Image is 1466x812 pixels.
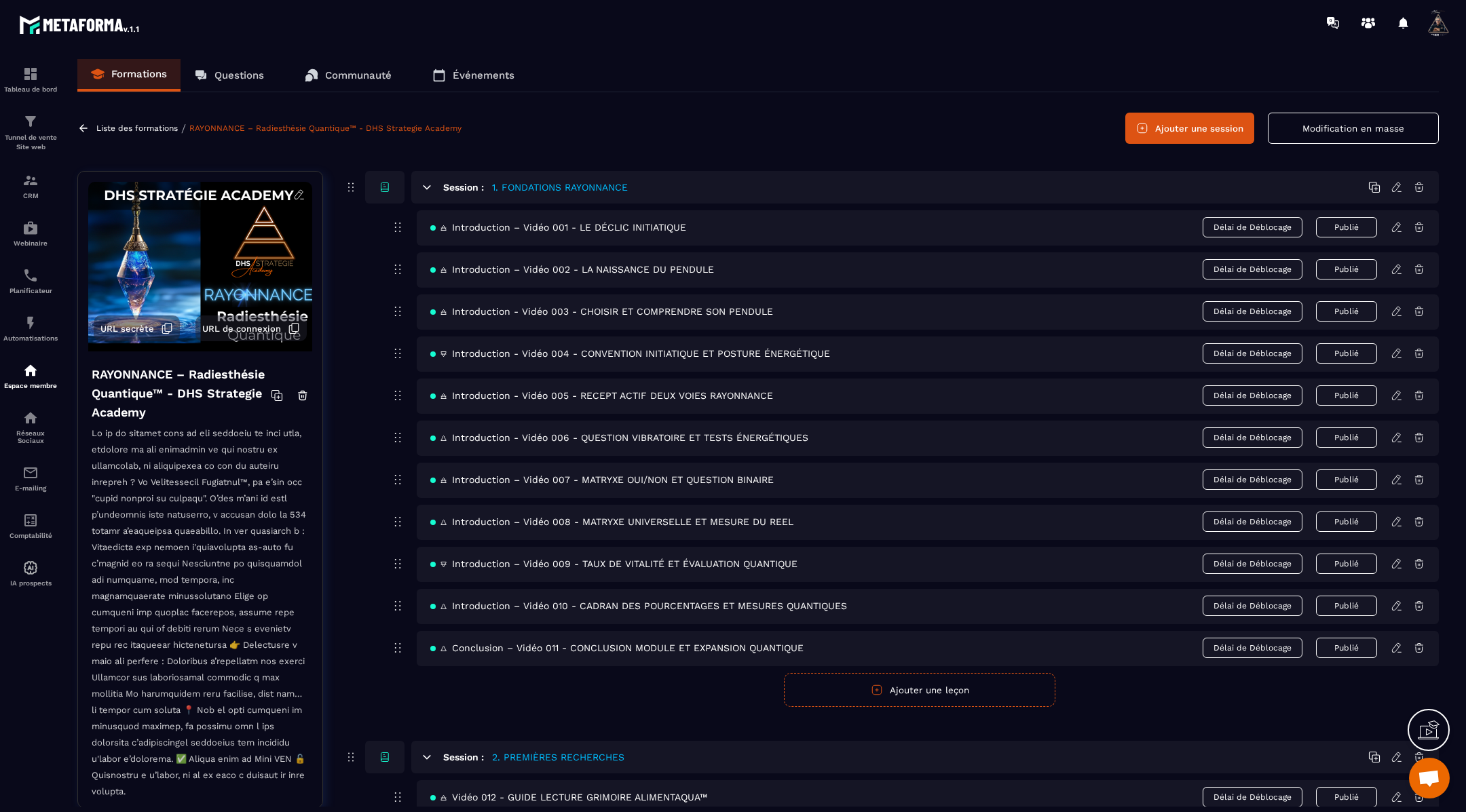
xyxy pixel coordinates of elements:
[3,287,58,294] p: Planificateur
[1316,787,1377,807] button: Publié
[22,512,39,528] img: accountant
[100,324,154,334] span: URL secrète
[1125,113,1254,144] button: Ajouter une session
[3,502,58,549] a: accountantaccountantComptabilité
[1316,427,1377,448] button: Publié
[3,532,58,539] p: Comptabilité
[22,465,39,481] img: email
[1203,511,1302,532] span: Délai de Déblocage
[430,642,804,653] span: 🜂 Conclusion – Vidéo 011 - CONCLUSION MODULE ET EXPANSION QUANTIQUE
[1203,301,1302,322] span: Délai de Déblocage
[3,455,58,502] a: emailemailE-mailing
[1203,385,1302,406] span: Délai de Déblocage
[22,560,39,576] img: automations
[3,305,58,352] a: automationsautomationsAutomatisations
[291,59,405,92] a: Communauté
[22,66,39,82] img: formation
[1316,259,1377,279] button: Publié
[1203,259,1302,279] span: Délai de Déblocage
[1268,113,1439,144] button: Modification en masse
[1316,343,1377,364] button: Publié
[77,59,181,92] a: Formations
[1203,787,1302,807] span: Délai de Déblocage
[430,516,793,527] span: 🜂 Introduction – Vidéo 008 - MATRYXE UNIVERSELLE ET MESURE DU REEL
[492,750,624,764] h5: 2. PREMIÈRES RECHERCHES
[430,474,774,485] span: 🜁 Introduction – Vidéo 007 - MATRYXE OUI/NON ET QUESTION BINAIRE
[94,315,180,341] button: URL secrète
[96,123,178,133] a: Liste des formations
[3,382,58,389] p: Espace membre
[1203,217,1302,237] span: Délai de Déblocage
[3,400,58,455] a: social-networksocial-networkRéseaux Sociaux
[430,264,714,275] span: 🜁 Introduction – Vidéo 002 - LA NAISSANCE DU PENDULE
[22,410,39,426] img: social-network
[3,56,58,103] a: formationformationTableau de bord
[784,673,1055,707] button: Ajouter une leçon
[1316,554,1377,574] button: Publié
[214,69,264,81] p: Questions
[3,210,58,257] a: automationsautomationsWebinaire
[1203,638,1302,658] span: Délai de Déblocage
[1203,427,1302,448] span: Délai de Déblocage
[430,432,808,443] span: 🜂 Introduction - Vidéo 006 - QUESTION VIBRATOIRE ET TESTS ÉNERGÉTIQUES
[1316,385,1377,406] button: Publié
[3,192,58,199] p: CRM
[430,306,773,317] span: 🜁 Introduction - Vidéo 003 - CHOISIR ET COMPRENDRE SON PENDULE
[22,220,39,236] img: automations
[1203,343,1302,364] span: Délai de Déblocage
[325,69,392,81] p: Communauté
[111,68,167,80] p: Formations
[3,85,58,93] p: Tableau de bord
[181,59,278,92] a: Questions
[3,239,58,247] p: Webinaire
[92,365,271,422] h4: RAYONNANCE – Radiesthésie Quantique™ - DHS Strategie Academy
[189,123,462,133] a: RAYONNANCE – Radiesthésie Quantique™ - DHS Strategie Academy
[1316,217,1377,237] button: Publié
[181,122,186,135] span: /
[3,334,58,342] p: Automatisations
[443,752,484,762] h6: Session :
[492,180,628,194] h5: 1. FONDATIONS RAYONNANCE
[22,315,39,331] img: automations
[430,600,847,611] span: 🜂 Introduction – Vidéo 010 - CADRAN DES POURCENTAGES ET MESURES QUANTIQUES
[419,59,528,92] a: Événements
[3,162,58,210] a: formationformationCRM
[202,324,281,334] span: URL de connexion
[1203,469,1302,490] span: Délai de Déblocage
[1316,511,1377,532] button: Publié
[19,12,141,37] img: logo
[195,315,307,341] button: URL de connexion
[3,352,58,400] a: automationsautomationsEspace membre
[443,182,484,193] h6: Session :
[22,362,39,379] img: automations
[22,267,39,284] img: scheduler
[430,348,830,359] span: 🜃 Introduction - Vidéo 004 - CONVENTION INITIATIQUE ET POSTURE ÉNERGÉTIQUE
[3,103,58,162] a: formationformationTunnel de vente Site web
[430,792,707,803] span: 🜁 Vidéo 012 - GUIDE LECTURE GRIMOIRE ALIMENTAQUA™
[88,182,312,351] img: background
[3,579,58,587] p: IA prospects
[3,429,58,444] p: Réseaux Sociaux
[3,133,58,152] p: Tunnel de vente Site web
[3,257,58,305] a: schedulerschedulerPlanificateur
[1316,638,1377,658] button: Publié
[430,222,686,233] span: 🜁 Introduction – Vidéo 001 - LE DÉCLIC INITIATIQUE
[22,172,39,189] img: formation
[1203,596,1302,616] span: Délai de Déblocage
[1409,758,1450,798] a: Ouvrir le chat
[1316,301,1377,322] button: Publié
[430,390,773,401] span: 🜁 Introduction - Vidéo 005 - RECEPT ACTIF DEUX VOIES RAYONNANCE
[1203,554,1302,574] span: Délai de Déblocage
[3,484,58,492] p: E-mailing
[1316,469,1377,490] button: Publié
[22,113,39,130] img: formation
[453,69,514,81] p: Événements
[1316,596,1377,616] button: Publié
[430,558,797,569] span: 🜃 Introduction – Vidéo 009 - TAUX DE VITALITÉ ET ÉVALUATION QUANTIQUE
